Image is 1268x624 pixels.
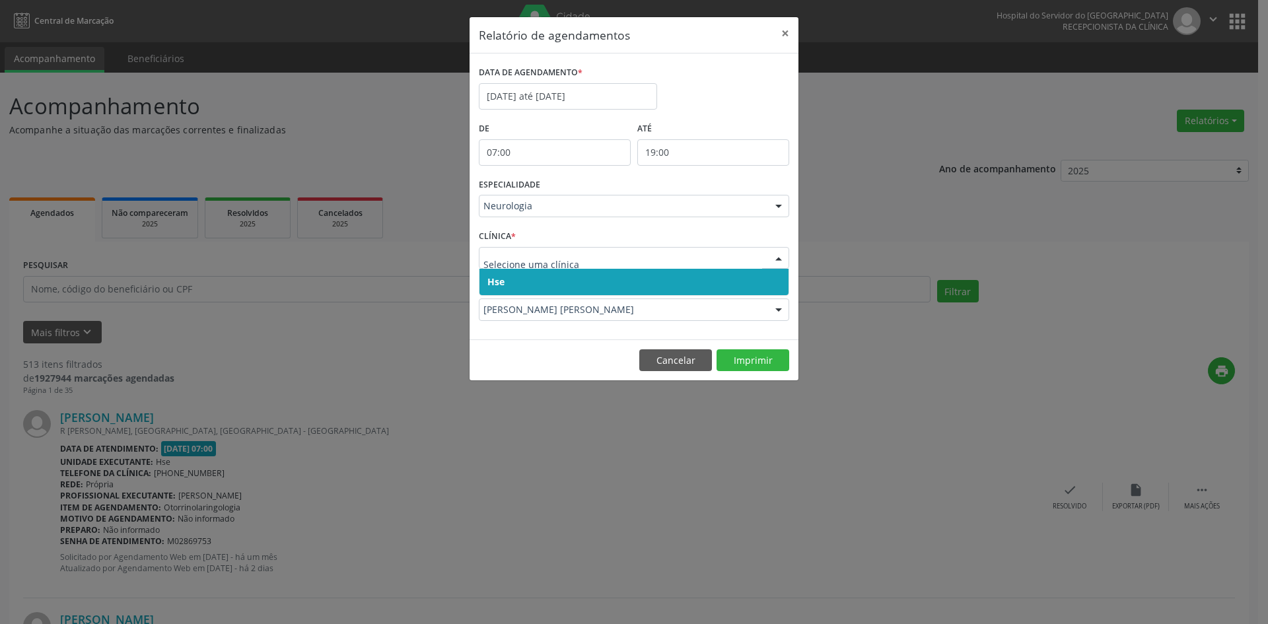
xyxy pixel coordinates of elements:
[637,119,789,139] label: ATÉ
[772,17,798,50] button: Close
[479,139,631,166] input: Selecione o horário inicial
[717,349,789,372] button: Imprimir
[483,252,762,278] input: Selecione uma clínica
[637,139,789,166] input: Selecione o horário final
[479,119,631,139] label: De
[479,226,516,247] label: CLÍNICA
[479,26,630,44] h5: Relatório de agendamentos
[483,303,762,316] span: [PERSON_NAME] [PERSON_NAME]
[479,83,657,110] input: Selecione uma data ou intervalo
[487,275,505,288] span: Hse
[483,199,762,213] span: Neurologia
[639,349,712,372] button: Cancelar
[479,175,540,195] label: ESPECIALIDADE
[479,63,582,83] label: DATA DE AGENDAMENTO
